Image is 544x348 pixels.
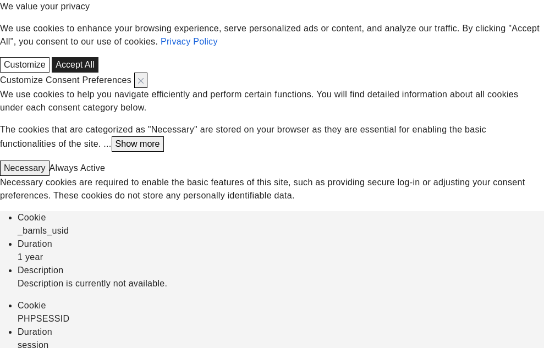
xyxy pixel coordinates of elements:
div: Duration [18,325,544,339]
span: Always Active [50,163,106,173]
div: Cookie [18,211,544,224]
button: Show more [112,136,164,152]
div: Duration [18,237,544,251]
div: Description [18,264,544,277]
a: Privacy Policy [161,37,218,46]
img: Close [138,78,144,84]
button: Close [134,73,147,88]
div: 1 year [18,251,544,264]
div: PHPSESSID [18,312,544,325]
button: Accept All [52,57,98,73]
div: Cookie [18,299,544,312]
div: Description is currently not available. [18,277,544,290]
div: _bamls_usid [18,224,544,237]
